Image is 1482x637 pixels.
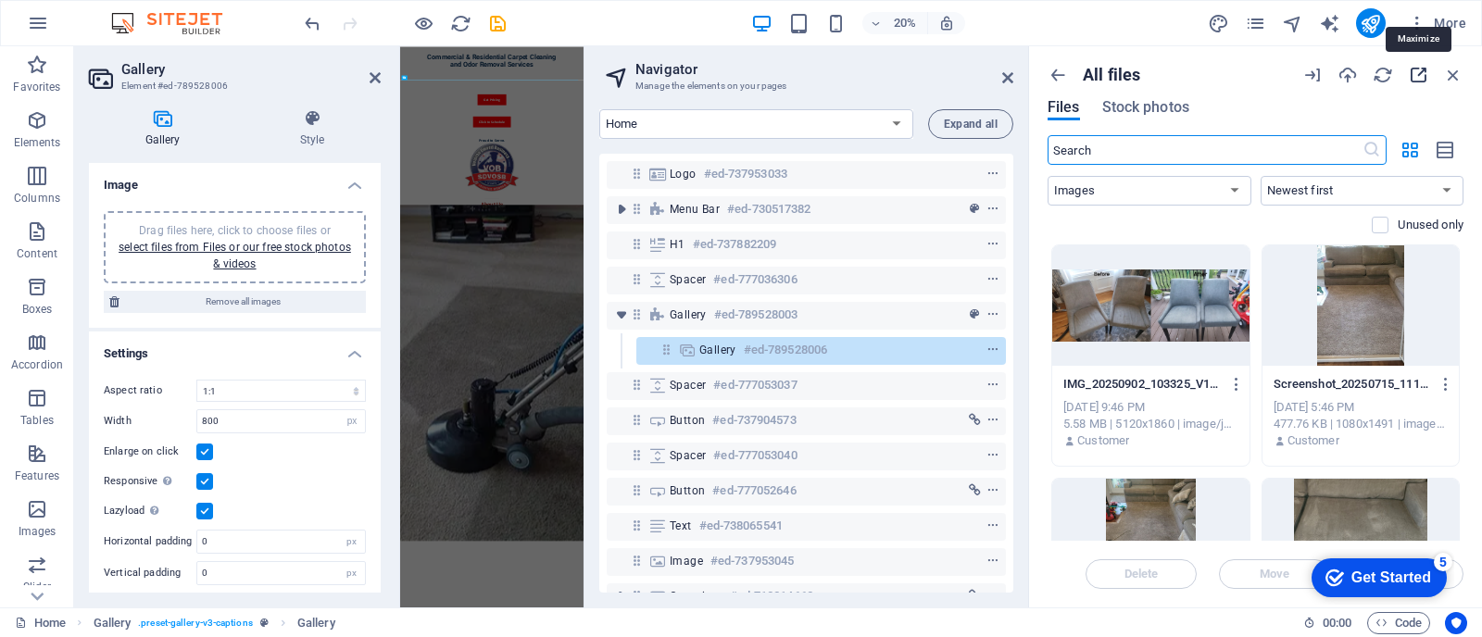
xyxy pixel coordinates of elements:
[1319,13,1340,34] i: AI Writer
[450,13,471,34] i: Reload page
[965,585,984,607] button: link
[1102,96,1189,119] span: Stock photos
[1048,135,1363,165] input: Search
[138,612,253,634] span: . preset-gallery-v3-captions
[55,20,134,37] div: Get Started
[449,12,471,34] button: reload
[1077,432,1129,449] p: Customer
[984,409,1002,431] button: context-menu
[104,500,196,522] label: Lazyload
[104,291,366,313] button: Remove all images
[699,515,783,537] h6: #ed-738065541
[1048,65,1068,85] i: Show all folders
[89,331,381,365] h4: Settings
[1303,612,1352,634] h6: Session time
[712,409,796,431] h6: #ed-737904573
[1375,612,1422,634] span: Code
[699,343,736,357] span: Gallery
[1274,416,1449,432] div: 477.76 KB | 1080x1491 | image/jpeg
[339,562,365,584] div: px
[17,246,57,261] p: Content
[670,307,707,322] span: Gallery
[965,480,984,502] button: link
[15,468,59,483] p: Features
[1398,217,1463,233] p: Displays only files that are not in use on the website. Files added during this session can still...
[94,612,132,634] span: Click to select. Double-click to edit
[727,198,810,220] h6: #ed-730517382
[119,241,351,270] a: select files from Files or our free stock photos & videos
[1245,12,1267,34] button: pages
[260,618,269,628] i: This element is a customizable preset
[1083,65,1140,85] p: All files
[301,12,323,34] button: undo
[670,167,697,181] span: Logo
[890,12,920,34] h6: 20%
[119,224,351,270] span: Drag files here, click to choose files or
[693,233,776,256] h6: #ed-737882209
[712,480,796,502] h6: #ed-777052646
[1373,65,1393,85] i: Reload
[610,304,633,326] button: toggle-expand
[944,119,998,130] span: Expand all
[14,135,61,150] p: Elements
[1356,8,1386,38] button: publish
[1400,8,1474,38] button: More
[125,291,360,313] span: Remove all images
[984,233,1002,256] button: context-menu
[1408,14,1466,32] span: More
[984,163,1002,185] button: context-menu
[730,585,813,607] h6: #ed-713314663
[11,357,63,372] p: Accordion
[984,198,1002,220] button: context-menu
[713,374,797,396] h6: #ed-777053037
[1245,13,1266,34] i: Pages (Ctrl+Alt+S)
[486,12,509,34] button: save
[670,202,720,217] span: Menu Bar
[107,12,245,34] img: Editor Logo
[610,585,633,607] button: toggle-expand
[713,444,797,467] h6: #ed-777053040
[104,441,196,463] label: Enlarge on click
[984,444,1002,467] button: context-menu
[1445,612,1467,634] button: Usercentrics
[1282,12,1304,34] button: navigator
[670,518,692,533] span: Text
[244,109,381,148] h4: Style
[984,480,1002,502] button: context-menu
[121,61,381,78] h2: Gallery
[104,568,196,578] label: Vertical padding
[1443,65,1463,85] i: Close
[714,304,798,326] h6: #ed-789528003
[635,78,976,94] h3: Manage the elements on your pages
[965,409,984,431] button: link
[1208,13,1229,34] i: Design (Ctrl+Alt+Y)
[1367,612,1430,634] button: Code
[1274,376,1431,393] p: Screenshot_20250715_111244_Gallery-jOWQv0SP1rlsJzPuzlf50Q.jpg
[704,163,787,185] h6: #ed-737953033
[984,374,1002,396] button: context-menu
[1063,416,1238,432] div: 5.58 MB | 5120x1860 | image/jpeg
[670,272,706,287] span: Spacer
[670,483,705,498] span: Button
[104,470,196,493] label: Responsive
[984,304,1002,326] button: context-menu
[1338,65,1358,85] i: Upload
[938,15,955,31] i: On resize automatically adjust zoom level to fit chosen device.
[670,448,706,463] span: Spacer
[713,269,797,291] h6: #ed-777036306
[1360,13,1381,34] i: Publish
[487,13,509,34] i: Save (Ctrl+S)
[15,9,150,48] div: Get Started 5 items remaining, 0% complete
[1319,12,1341,34] button: text_generator
[94,612,335,634] nav: breadcrumb
[670,413,705,428] span: Button
[89,109,244,148] h4: Gallery
[984,339,1002,361] button: context-menu
[104,380,196,402] label: Aspect ratio
[965,304,984,326] button: preset
[984,550,1002,572] button: context-menu
[15,612,66,634] a: Click to cancel selection. Double-click to open Pages
[984,515,1002,537] button: context-menu
[1208,12,1230,34] button: design
[1274,399,1449,416] div: [DATE] 5:46 PM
